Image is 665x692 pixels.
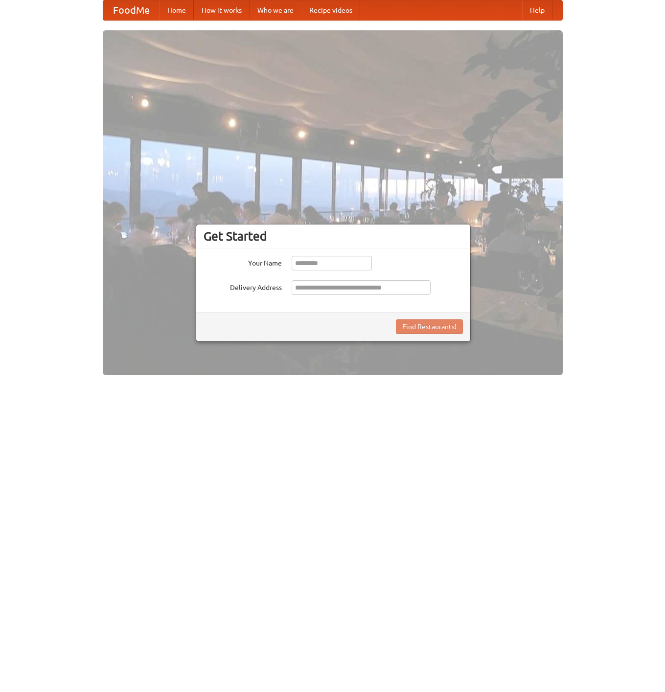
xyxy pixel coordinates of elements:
[301,0,360,20] a: Recipe videos
[204,229,463,244] h3: Get Started
[160,0,194,20] a: Home
[204,256,282,268] label: Your Name
[204,280,282,292] label: Delivery Address
[103,0,160,20] a: FoodMe
[522,0,552,20] a: Help
[194,0,250,20] a: How it works
[250,0,301,20] a: Who we are
[396,319,463,334] button: Find Restaurants!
